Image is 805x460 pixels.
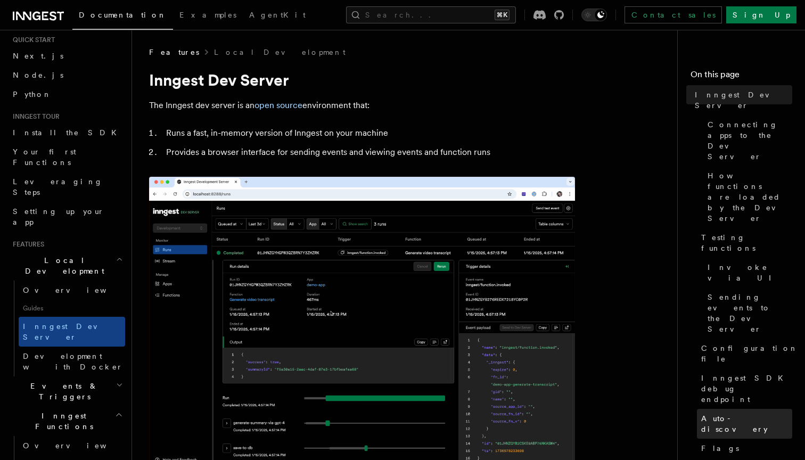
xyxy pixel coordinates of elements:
[13,90,52,98] span: Python
[249,11,306,19] span: AgentKit
[163,145,575,160] li: Provides a browser interface for sending events and viewing events and function runs
[9,65,125,85] a: Node.js
[214,47,346,57] a: Local Development
[9,240,44,249] span: Features
[708,119,792,162] span: Connecting apps to the Dev Server
[703,258,792,287] a: Invoke via UI
[149,70,575,89] h1: Inngest Dev Server
[695,89,792,111] span: Inngest Dev Server
[708,170,792,224] span: How functions are loaded by the Dev Server
[691,85,792,115] a: Inngest Dev Server
[625,6,722,23] a: Contact sales
[495,10,510,20] kbd: ⌘K
[701,343,798,364] span: Configuration file
[13,177,103,196] span: Leveraging Steps
[13,52,63,60] span: Next.js
[79,11,167,19] span: Documentation
[9,46,125,65] a: Next.js
[13,128,123,137] span: Install the SDK
[703,115,792,166] a: Connecting apps to the Dev Server
[9,410,115,432] span: Inngest Functions
[346,6,516,23] button: Search...⌘K
[149,47,199,57] span: Features
[13,71,63,79] span: Node.js
[701,373,792,405] span: Inngest SDK debug endpoint
[19,317,125,347] a: Inngest Dev Server
[173,3,243,29] a: Examples
[23,322,114,341] span: Inngest Dev Server
[23,441,133,450] span: Overview
[243,3,312,29] a: AgentKit
[9,376,125,406] button: Events & Triggers
[19,281,125,300] a: Overview
[708,262,792,283] span: Invoke via UI
[9,112,60,121] span: Inngest tour
[726,6,796,23] a: Sign Up
[697,409,792,439] a: Auto-discovery
[179,11,236,19] span: Examples
[13,147,76,167] span: Your first Functions
[703,287,792,339] a: Sending events to the Dev Server
[254,100,302,110] a: open source
[701,413,792,434] span: Auto-discovery
[581,9,607,21] button: Toggle dark mode
[9,123,125,142] a: Install the SDK
[23,352,123,371] span: Development with Docker
[708,292,792,334] span: Sending events to the Dev Server
[697,228,792,258] a: Testing functions
[9,251,125,281] button: Local Development
[9,142,125,172] a: Your first Functions
[19,436,125,455] a: Overview
[9,172,125,202] a: Leveraging Steps
[9,255,116,276] span: Local Development
[701,232,792,253] span: Testing functions
[149,98,575,113] p: The Inngest dev server is an environment that:
[9,381,116,402] span: Events & Triggers
[19,300,125,317] span: Guides
[19,347,125,376] a: Development with Docker
[697,439,792,458] a: Flags
[72,3,173,30] a: Documentation
[9,281,125,376] div: Local Development
[163,126,575,141] li: Runs a fast, in-memory version of Inngest on your machine
[9,36,55,44] span: Quick start
[9,85,125,104] a: Python
[701,443,739,454] span: Flags
[9,202,125,232] a: Setting up your app
[697,339,792,368] a: Configuration file
[703,166,792,228] a: How functions are loaded by the Dev Server
[9,406,125,436] button: Inngest Functions
[691,68,792,85] h4: On this page
[13,207,104,226] span: Setting up your app
[23,286,133,294] span: Overview
[697,368,792,409] a: Inngest SDK debug endpoint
